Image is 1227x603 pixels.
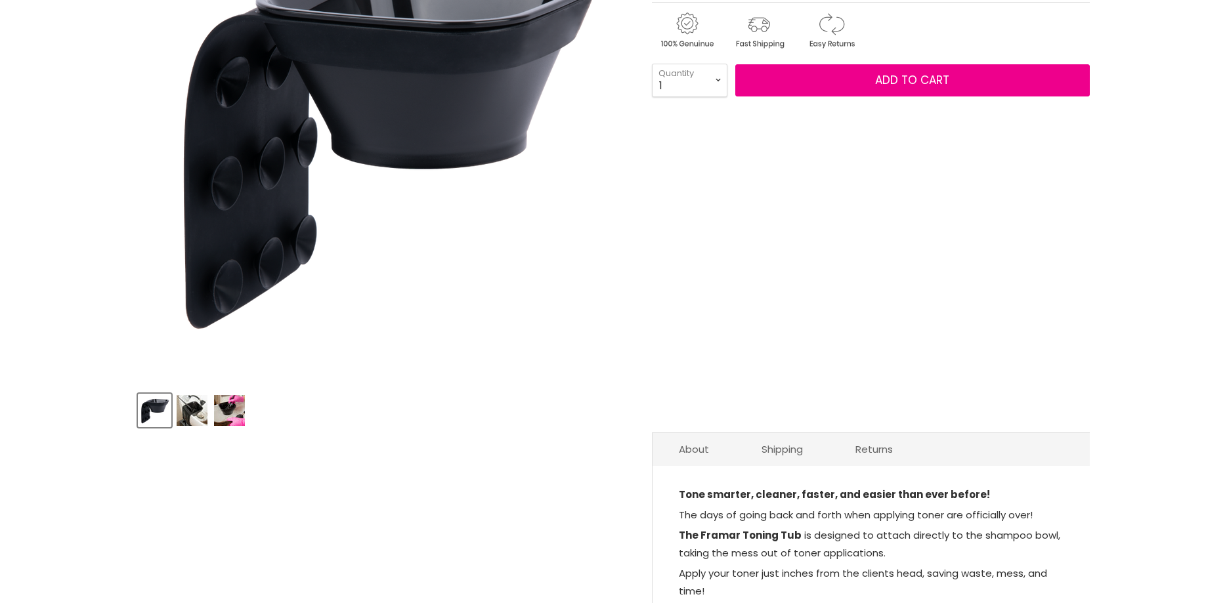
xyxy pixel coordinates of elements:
[875,72,949,88] span: Add to cart
[829,433,919,465] a: Returns
[138,394,171,427] button: Framar Toning Tub
[679,528,802,542] strong: The Framar Toning Tub
[652,10,721,51] img: genuine.gif
[724,10,794,51] img: shipping.gif
[796,10,866,51] img: returns.gif
[175,394,209,427] button: Framar Toning Tub
[136,390,630,427] div: Product thumbnails
[679,526,1064,564] p: is designed to attach directly to the shampoo bowl, taking the mess out of toner applications.
[679,506,1064,526] p: The days of going back and forth when applying toner are officially over!
[679,564,1064,602] p: Apply your toner just inches from the clients head, saving waste, mess, and time!
[652,64,727,96] select: Quantity
[214,395,245,426] img: Framar Toning Tub
[735,433,829,465] a: Shipping
[213,394,246,427] button: Framar Toning Tub
[177,395,207,426] img: Framar Toning Tub
[653,433,735,465] a: About
[679,488,990,501] strong: Tone smarter, cleaner, faster, and easier than ever before!
[139,395,170,426] img: Framar Toning Tub
[735,64,1090,97] button: Add to cart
